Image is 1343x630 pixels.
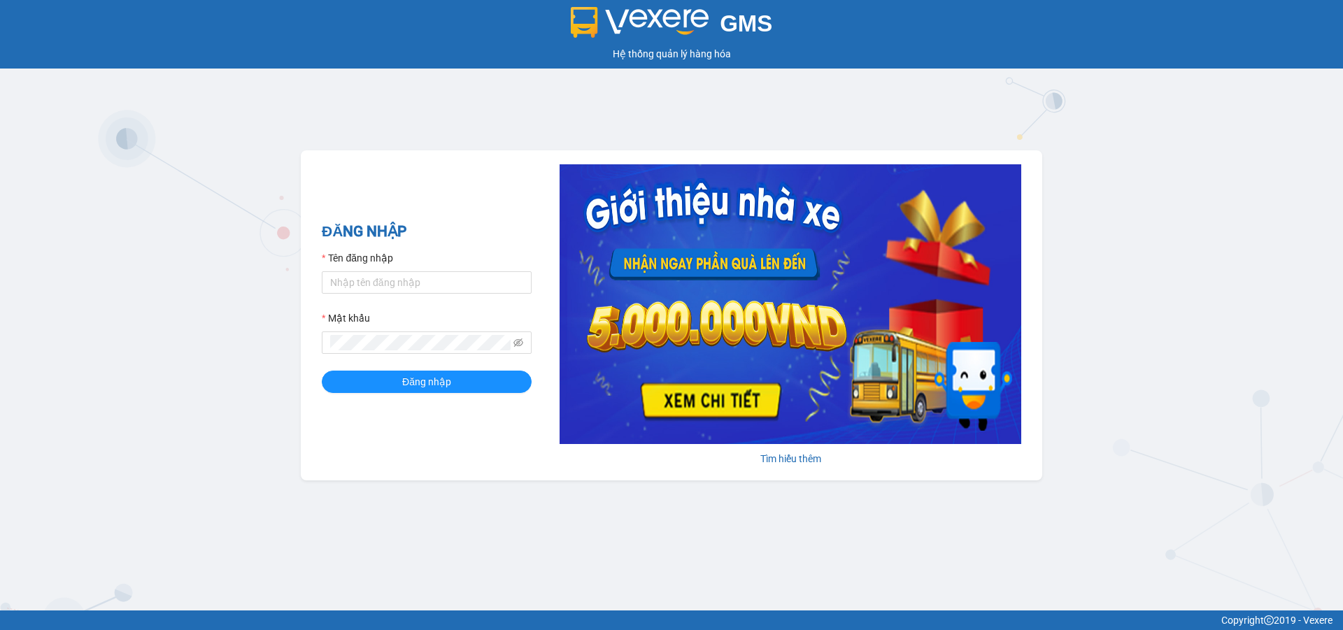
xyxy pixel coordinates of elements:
label: Mật khẩu [322,310,370,326]
span: eye-invisible [513,338,523,348]
a: GMS [571,21,773,32]
div: Tìm hiểu thêm [560,451,1021,466]
div: Hệ thống quản lý hàng hóa [3,46,1340,62]
div: Copyright 2019 - Vexere [10,613,1333,628]
img: banner-0 [560,164,1021,444]
input: Tên đăng nhập [322,271,532,294]
span: copyright [1264,615,1274,625]
button: Đăng nhập [322,371,532,393]
span: Đăng nhập [402,374,451,389]
span: GMS [720,10,772,36]
input: Mật khẩu [330,335,511,350]
h2: ĐĂNG NHẬP [322,220,532,243]
img: logo 2 [571,7,709,38]
label: Tên đăng nhập [322,250,393,266]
